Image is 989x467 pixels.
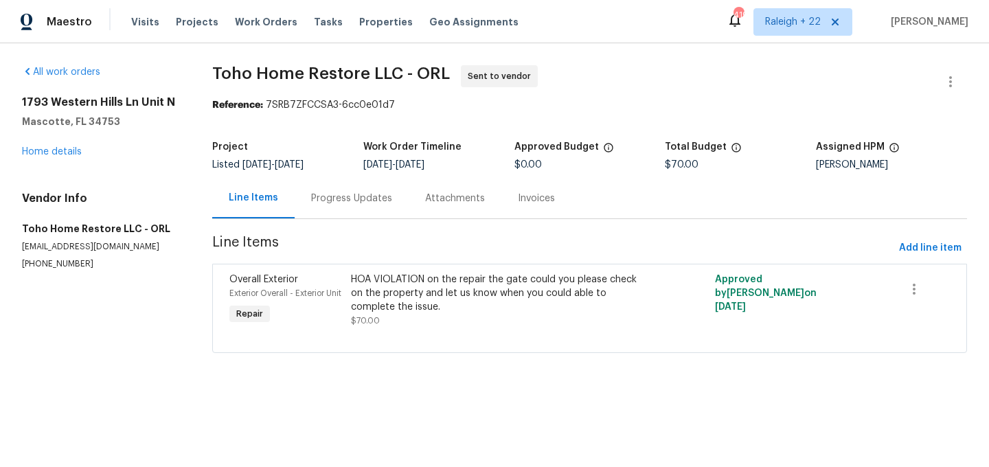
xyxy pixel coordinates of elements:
[363,160,424,170] span: -
[396,160,424,170] span: [DATE]
[212,160,304,170] span: Listed
[885,15,968,29] span: [PERSON_NAME]
[468,69,536,83] span: Sent to vendor
[176,15,218,29] span: Projects
[359,15,413,29] span: Properties
[899,240,962,257] span: Add line item
[231,307,269,321] span: Repair
[212,65,450,82] span: Toho Home Restore LLC - ORL
[212,100,263,110] b: Reference:
[518,192,555,205] div: Invoices
[47,15,92,29] span: Maestro
[314,17,343,27] span: Tasks
[816,142,885,152] h5: Assigned HPM
[22,192,179,205] h4: Vendor Info
[235,15,297,29] span: Work Orders
[665,160,698,170] span: $70.00
[425,192,485,205] div: Attachments
[731,142,742,160] span: The total cost of line items that have been proposed by Opendoor. This sum includes line items th...
[363,142,462,152] h5: Work Order Timeline
[311,192,392,205] div: Progress Updates
[229,275,298,284] span: Overall Exterior
[212,98,967,112] div: 7SRB7ZFCCSA3-6cc0e01d7
[514,142,599,152] h5: Approved Budget
[22,258,179,270] p: [PHONE_NUMBER]
[603,142,614,160] span: The total cost of line items that have been approved by both Opendoor and the Trade Partner. This...
[351,273,646,314] div: HOA VIOLATION on the repair the gate could you please check on the property and let us know when ...
[715,302,746,312] span: [DATE]
[351,317,380,325] span: $70.00
[22,115,179,128] h5: Mascotte, FL 34753
[765,15,821,29] span: Raleigh + 22
[429,15,519,29] span: Geo Assignments
[363,160,392,170] span: [DATE]
[22,147,82,157] a: Home details
[242,160,304,170] span: -
[275,160,304,170] span: [DATE]
[665,142,727,152] h5: Total Budget
[229,289,341,297] span: Exterior Overall - Exterior Unit
[894,236,967,261] button: Add line item
[22,222,179,236] h5: Toho Home Restore LLC - ORL
[22,95,179,109] h2: 1793 Western Hills Ln Unit N
[715,275,817,312] span: Approved by [PERSON_NAME] on
[889,142,900,160] span: The hpm assigned to this work order.
[242,160,271,170] span: [DATE]
[131,15,159,29] span: Visits
[514,160,542,170] span: $0.00
[816,160,967,170] div: [PERSON_NAME]
[212,142,248,152] h5: Project
[212,236,894,261] span: Line Items
[22,67,100,77] a: All work orders
[229,191,278,205] div: Line Items
[734,8,743,22] div: 419
[22,241,179,253] p: [EMAIL_ADDRESS][DOMAIN_NAME]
